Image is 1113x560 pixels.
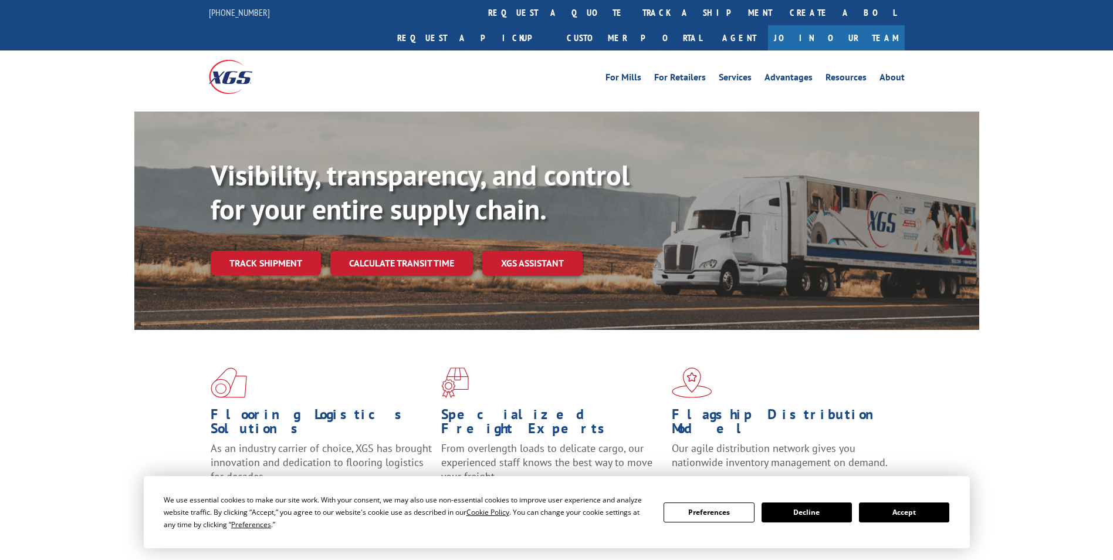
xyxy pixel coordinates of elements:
img: xgs-icon-flagship-distribution-model-red [672,367,712,398]
span: Preferences [231,519,271,529]
button: Preferences [664,502,754,522]
div: Cookie Consent Prompt [144,476,970,548]
h1: Flagship Distribution Model [672,407,894,441]
a: Agent [711,25,768,50]
a: Customer Portal [558,25,711,50]
h1: Specialized Freight Experts [441,407,663,441]
b: Visibility, transparency, and control for your entire supply chain. [211,157,630,227]
a: Calculate transit time [330,251,473,276]
a: For Retailers [654,73,706,86]
a: Resources [826,73,867,86]
a: For Mills [605,73,641,86]
a: Services [719,73,752,86]
a: Join Our Team [768,25,905,50]
span: Cookie Policy [466,507,509,517]
a: Track shipment [211,251,321,275]
a: Advantages [764,73,813,86]
button: Decline [762,502,852,522]
a: About [879,73,905,86]
span: Our agile distribution network gives you nationwide inventory management on demand. [672,441,888,469]
img: xgs-icon-total-supply-chain-intelligence-red [211,367,247,398]
span: As an industry carrier of choice, XGS has brought innovation and dedication to flooring logistics... [211,441,432,483]
img: xgs-icon-focused-on-flooring-red [441,367,469,398]
button: Accept [859,502,949,522]
a: Request a pickup [388,25,558,50]
a: XGS ASSISTANT [482,251,583,276]
div: We use essential cookies to make our site work. With your consent, we may also use non-essential ... [164,494,649,531]
p: From overlength loads to delicate cargo, our experienced staff knows the best way to move your fr... [441,441,663,494]
a: [PHONE_NUMBER] [209,6,270,18]
h1: Flooring Logistics Solutions [211,407,432,441]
